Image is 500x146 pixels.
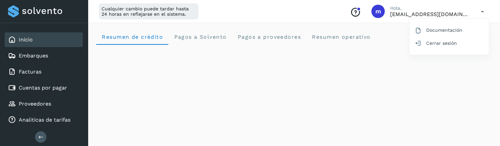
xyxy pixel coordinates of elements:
div: Inicio [5,32,83,47]
a: Facturas [19,68,41,75]
div: Cuentas por pagar [5,81,83,95]
a: Proveedores [19,101,51,107]
div: Cerrar sesión [409,37,489,49]
a: Analiticas de tarifas [19,117,70,123]
a: Embarques [19,52,48,59]
div: Embarques [5,48,83,63]
div: Documentación [409,24,489,36]
a: Inicio [19,36,33,43]
div: Proveedores [5,97,83,111]
div: Facturas [5,64,83,79]
a: Cuentas por pagar [19,85,67,91]
div: Analiticas de tarifas [5,113,83,127]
